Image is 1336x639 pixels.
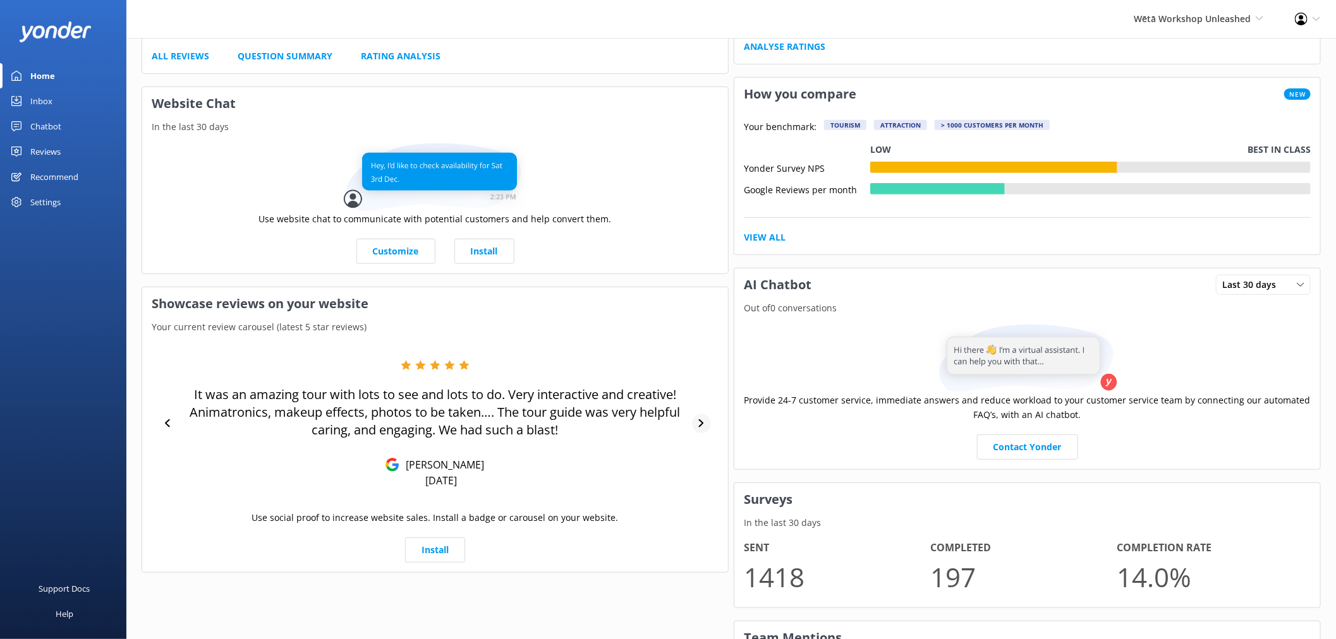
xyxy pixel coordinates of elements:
h4: Completion Rate [1117,540,1303,556]
p: Your benchmark: [744,120,817,135]
div: Reviews [30,139,61,164]
p: Provide 24-7 customer service, immediate answers and reduce workload to your customer service tea... [744,393,1311,422]
span: Wētā Workshop Unleashed [1134,13,1251,25]
p: Low [870,143,891,157]
img: Google Reviews [386,458,399,472]
h4: Sent [744,540,930,556]
p: Out of 0 conversations [734,301,1320,315]
h4: Completed [930,540,1117,556]
div: Settings [30,189,61,215]
div: Recommend [30,164,78,189]
a: All Reviews [152,49,209,63]
span: Last 30 days [1222,278,1284,292]
p: Your current review carousel (latest 5 star reviews) [142,320,728,334]
div: Home [30,63,55,88]
p: In the last 30 days [142,120,728,134]
h3: AI Chatbot [734,268,821,301]
p: 14.0 % [1117,556,1303,598]
a: Customize [356,239,435,264]
a: Rating Analysis [361,49,440,63]
a: Install [454,239,514,264]
div: Tourism [824,120,866,130]
p: [PERSON_NAME] [399,458,484,472]
a: View All [744,230,786,244]
h3: Website Chat [142,87,728,120]
div: Attraction [874,120,927,130]
a: Install [405,537,465,563]
p: Best in class [1248,143,1311,157]
img: assistant... [936,325,1119,393]
h3: Surveys [734,483,1320,516]
p: Use social proof to increase website sales. Install a badge or carousel on your website. [252,511,619,525]
div: > 1000 customers per month [935,120,1050,130]
div: Support Docs [39,576,90,601]
img: yonder-white-logo.png [19,21,92,42]
p: Use website chat to communicate with potential customers and help convert them. [259,212,612,226]
a: Contact Yonder [977,434,1078,460]
h3: How you compare [734,78,866,110]
p: It was an amazing tour with lots to see and lots to do. Very interactive and creative! Animatroni... [180,386,690,439]
p: In the last 30 days [734,516,1320,530]
div: Inbox [30,88,52,114]
p: 197 [930,556,1117,598]
span: New [1284,88,1311,100]
h3: Showcase reviews on your website [142,287,728,320]
div: Chatbot [30,114,61,139]
p: [DATE] [425,474,457,487]
div: Help [56,601,73,626]
a: Analyse Ratings [744,40,825,54]
img: conversation... [344,143,527,212]
a: Question Summary [238,49,332,63]
p: 1418 [744,556,930,598]
div: Google Reviews per month [744,183,870,194]
div: Yonder Survey NPS [744,162,870,173]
